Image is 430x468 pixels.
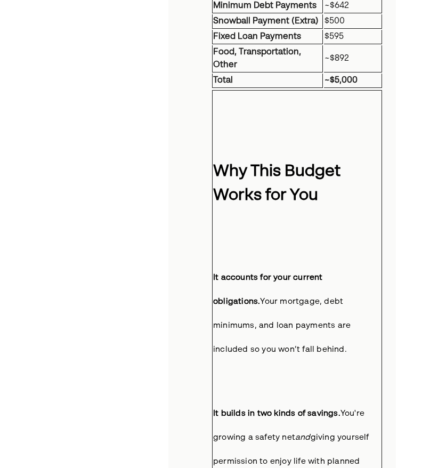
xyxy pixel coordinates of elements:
strong: ~$5,000 [324,76,358,85]
em: and [295,433,311,441]
strong: It builds in two kinds of savings. [213,409,340,417]
strong: Snowball Payment (Extra) [213,17,319,26]
td: $500 [324,14,382,29]
strong: Minimum Debt Payments [213,2,317,10]
strong: Fixed Loan Payments [213,33,301,41]
td: $595 [324,30,382,44]
span: Your mortgage, debt minimums, and loan payments are included so you won’t fall behind. [213,297,351,353]
td: ~$892 [324,45,382,72]
strong: Food, Transportation, Other [213,48,301,69]
strong: Total [213,76,233,85]
strong: It accounts for your current obligations. [213,273,323,305]
h3: Why This Budget Works for You [213,160,381,208]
